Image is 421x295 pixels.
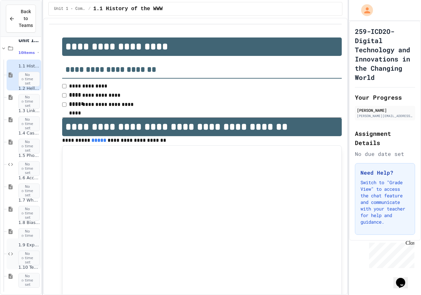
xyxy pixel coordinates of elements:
span: No time set [18,184,40,199]
span: No time set [18,116,40,132]
span: No time set [18,251,40,266]
div: Chat with us now!Close [3,3,45,42]
span: 1.8 Bias in Artificial Intelligence [18,220,40,226]
span: Back to Teams [19,8,33,29]
iframe: chat widget [366,240,414,268]
span: 1.1 History of the WWW [93,5,162,13]
span: No time set [18,273,40,288]
span: 1.1 History of the WWW [18,63,40,69]
span: 1.2 Hello World [18,86,40,91]
div: [PERSON_NAME] [357,107,413,113]
span: 1.3 Linking Web Pages [18,108,40,114]
span: No time set [18,161,40,176]
span: Unit 1 - Computational Thinking and Making Connections [54,6,86,12]
span: No time set [18,139,40,154]
div: No due date set [355,150,415,158]
span: 1.10 Technology and the Environment [18,265,40,270]
h3: Need Help? [360,169,409,177]
span: 1.4 Cascading Style Sheets [18,131,40,136]
p: Switch to "Grade View" to access the chat feature and communicate with your teacher for help and ... [360,179,409,225]
div: [PERSON_NAME][EMAIL_ADDRESS][PERSON_NAME][DOMAIN_NAME] [357,113,413,118]
h2: Your Progress [355,93,415,102]
h1: 259-ICD2O-Digital Technology and Innovations in the Changing World [355,27,415,82]
span: No time set [18,94,40,109]
span: • [37,50,39,55]
span: Unit 1 - Computational Thinking and Making Connections [18,37,40,43]
div: My Account [354,3,375,18]
span: 1.9 Exploring Applications, Careers, and Connections in the Digital World [18,242,40,248]
span: 1.5 Phone Usage Assignment [18,153,40,159]
span: 1.7 What is Artificial Intelligence (AI) [18,198,40,203]
span: 10 items [18,51,35,55]
span: / [88,6,90,12]
iframe: chat widget [393,269,414,288]
button: Back to Teams [6,5,36,33]
span: No time set [18,72,40,87]
span: No time set [18,228,40,243]
h2: Assignment Details [355,129,415,147]
span: 1.6 Accessibility [18,175,40,181]
span: No time set [18,206,40,221]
